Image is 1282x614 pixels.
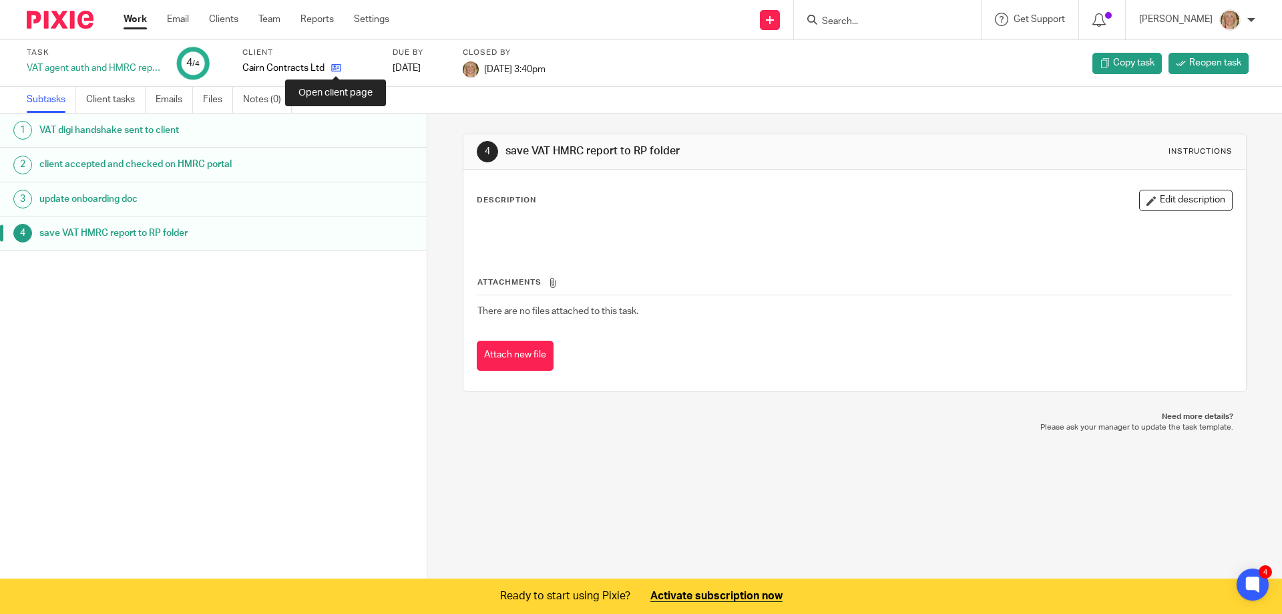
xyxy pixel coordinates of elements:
p: [PERSON_NAME] [1139,13,1213,26]
a: Files [203,87,233,113]
img: Pixie [27,11,93,29]
a: Team [258,13,280,26]
img: JW%20photo.JPG [1219,9,1241,31]
h1: client accepted and checked on HMRC portal [39,154,289,174]
a: Emails [156,87,193,113]
h1: VAT digi handshake sent to client [39,120,289,140]
label: Due by [393,47,446,58]
span: Copy task [1113,56,1154,69]
a: Subtasks [27,87,76,113]
p: Please ask your manager to update the task template. [476,422,1233,433]
button: Attach new file [477,341,554,371]
div: [DATE] [393,61,446,75]
div: 2 [13,156,32,174]
label: Client [242,47,376,58]
span: There are no files attached to this task. [477,307,638,316]
a: Work [124,13,147,26]
a: Client tasks [86,87,146,113]
span: [DATE] 3:40pm [484,64,546,73]
div: 4 [477,141,498,162]
a: Copy task [1092,53,1162,74]
a: Audit logs [302,87,353,113]
div: Instructions [1168,146,1233,157]
a: Notes (0) [243,87,292,113]
div: 4 [1259,565,1272,579]
a: Clients [209,13,238,26]
div: 1 [13,121,32,140]
a: Reports [300,13,334,26]
p: Description [477,195,536,206]
input: Search [821,16,941,28]
div: 3 [13,190,32,208]
button: Edit description [1139,190,1233,211]
a: Settings [354,13,389,26]
div: 4 [186,55,200,71]
span: Get Support [1014,15,1065,24]
span: Reopen task [1189,56,1241,69]
div: 4 [13,224,32,243]
div: VAT agent auth and HMRC reports to RP [27,61,160,75]
img: JW%20photo.JPG [463,61,479,78]
h1: save VAT HMRC report to RP folder [505,144,883,158]
p: Cairn Contracts Ltd [242,61,325,75]
span: Attachments [477,279,542,286]
a: Reopen task [1168,53,1249,74]
label: Task [27,47,160,58]
h1: update onboarding doc [39,189,289,209]
a: Email [167,13,189,26]
small: /4 [192,60,200,67]
label: Closed by [463,47,546,58]
p: Need more details? [476,412,1233,422]
h1: save VAT HMRC report to RP folder [39,223,289,243]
